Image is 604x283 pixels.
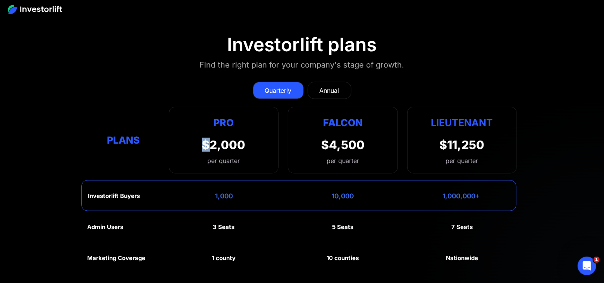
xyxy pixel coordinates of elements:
div: per quarter [446,156,478,165]
div: Marketing Coverage [87,255,145,262]
div: Admin Users [87,224,123,231]
div: 1,000,000+ [442,192,480,200]
div: 5 Seats [332,224,354,231]
div: per quarter [327,156,359,165]
div: $4,500 [321,138,365,152]
div: Nationwide [446,255,478,262]
div: per quarter [202,156,246,165]
div: 7 Seats [451,224,473,231]
div: Quarterly [265,86,292,95]
span: 1 [594,257,600,263]
div: 1 county [212,255,236,262]
strong: Lieutenant [431,117,493,128]
div: Find the right plan for your company's stage of growth. [200,59,404,71]
div: $11,250 [439,138,484,152]
div: 10,000 [332,192,354,200]
div: 1,000 [215,192,233,200]
div: 3 Seats [213,224,235,231]
div: Falcon [323,115,363,130]
div: Investorlift Buyers [88,193,140,200]
div: 10 counties [327,255,359,262]
div: Plans [87,133,160,148]
div: Investorlift plans [227,33,377,56]
div: $2,000 [202,138,246,152]
div: Pro [202,115,246,130]
div: Annual [320,86,339,95]
iframe: Intercom live chat [578,257,596,275]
